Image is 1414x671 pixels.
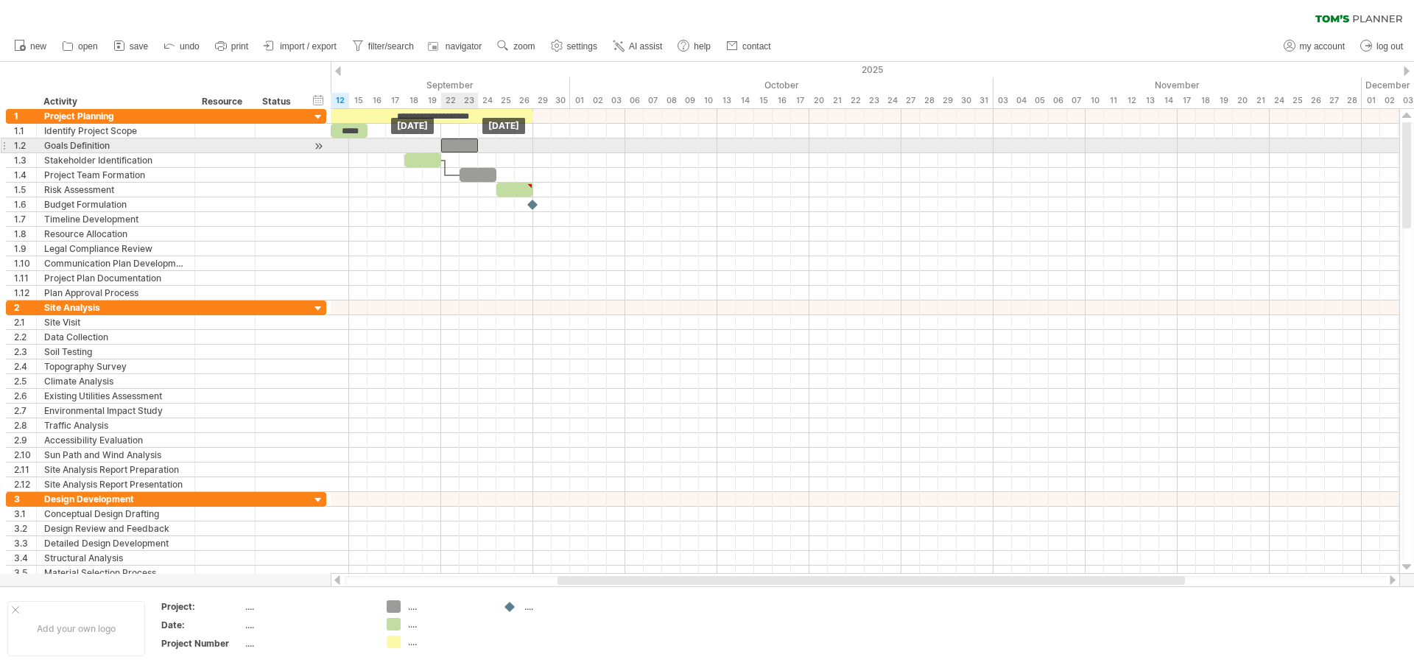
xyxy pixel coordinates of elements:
span: save [130,41,148,52]
div: 2.1 [14,315,36,329]
div: Wednesday, 17 September 2025 [386,93,404,108]
div: 2.8 [14,418,36,432]
div: Existing Utilities Assessment [44,389,187,403]
span: new [30,41,46,52]
div: Activity [43,94,186,109]
div: Wednesday, 26 November 2025 [1306,93,1325,108]
span: zoom [513,41,535,52]
div: Monday, 20 October 2025 [809,93,828,108]
div: Wednesday, 5 November 2025 [1030,93,1049,108]
div: Date: [161,619,242,631]
div: 1.5 [14,183,36,197]
div: 3.5 [14,566,36,580]
span: import / export [280,41,337,52]
div: scroll to activity [312,138,326,154]
div: 1.2 [14,138,36,152]
div: Site Visit [44,315,187,329]
div: October 2025 [570,77,993,93]
div: 1.11 [14,271,36,285]
span: open [78,41,98,52]
div: Monday, 10 November 2025 [1086,93,1104,108]
div: Monday, 15 September 2025 [349,93,367,108]
div: Friday, 19 September 2025 [423,93,441,108]
div: Site Analysis Report Preparation [44,463,187,477]
div: Identify Project Scope [44,124,187,138]
a: AI assist [609,37,666,56]
div: Friday, 17 October 2025 [791,93,809,108]
span: AI assist [629,41,662,52]
div: 3.1 [14,507,36,521]
div: 1.1 [14,124,36,138]
div: Thursday, 27 November 2025 [1325,93,1343,108]
div: Thursday, 16 October 2025 [773,93,791,108]
div: Thursday, 13 November 2025 [1141,93,1159,108]
div: Monday, 1 December 2025 [1362,93,1380,108]
span: contact [742,41,771,52]
div: Tuesday, 7 October 2025 [644,93,662,108]
div: Wednesday, 19 November 2025 [1214,93,1233,108]
div: 1 [14,109,36,123]
span: filter/search [368,41,414,52]
div: Site Analysis [44,301,187,315]
div: 2.4 [14,359,36,373]
div: 3.4 [14,551,36,565]
div: Soil Testing [44,345,187,359]
span: navigator [446,41,482,52]
a: new [10,37,51,56]
div: 2.11 [14,463,36,477]
div: 1.3 [14,153,36,167]
div: Tuesday, 18 November 2025 [1196,93,1214,108]
div: 2.6 [14,389,36,403]
div: Friday, 7 November 2025 [1067,93,1086,108]
div: Wednesday, 24 September 2025 [478,93,496,108]
div: .... [524,600,605,613]
div: .... [245,619,369,631]
span: help [694,41,711,52]
div: .... [408,618,488,630]
div: Tuesday, 30 September 2025 [552,93,570,108]
div: 3.3 [14,536,36,550]
div: 2.5 [14,374,36,388]
a: navigator [426,37,486,56]
div: Project Number [161,637,242,650]
div: Project Team Formation [44,168,187,182]
div: Friday, 14 November 2025 [1159,93,1178,108]
div: Climate Analysis [44,374,187,388]
div: Tuesday, 14 October 2025 [736,93,754,108]
div: Monday, 24 November 2025 [1270,93,1288,108]
a: save [110,37,152,56]
div: Friday, 24 October 2025 [883,93,901,108]
div: Wednesday, 8 October 2025 [662,93,680,108]
div: Tuesday, 21 October 2025 [828,93,846,108]
a: import / export [260,37,341,56]
div: .... [245,600,369,613]
div: Topography Survey [44,359,187,373]
div: Structural Analysis [44,551,187,565]
div: Project Planning [44,109,187,123]
div: Thursday, 23 October 2025 [865,93,883,108]
div: 2.7 [14,404,36,418]
div: Friday, 26 September 2025 [515,93,533,108]
div: Monday, 3 November 2025 [993,93,1012,108]
div: Friday, 10 October 2025 [699,93,717,108]
div: Wednesday, 29 October 2025 [938,93,957,108]
div: Resource [202,94,247,109]
div: Monday, 6 October 2025 [625,93,644,108]
div: 1.10 [14,256,36,270]
div: Monday, 17 November 2025 [1178,93,1196,108]
div: Monday, 27 October 2025 [901,93,920,108]
div: 1.9 [14,242,36,256]
span: log out [1376,41,1403,52]
div: Goals Definition [44,138,187,152]
div: [DATE] [391,118,434,134]
div: Thursday, 25 September 2025 [496,93,515,108]
div: 2.3 [14,345,36,359]
div: Data Collection [44,330,187,344]
div: [DATE] [482,118,525,134]
div: Tuesday, 4 November 2025 [1012,93,1030,108]
div: 1.7 [14,212,36,226]
a: settings [547,37,602,56]
div: Monday, 22 September 2025 [441,93,460,108]
div: Wednesday, 12 November 2025 [1122,93,1141,108]
span: print [231,41,248,52]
